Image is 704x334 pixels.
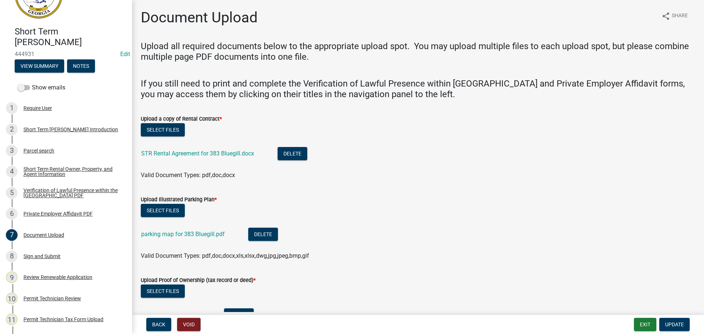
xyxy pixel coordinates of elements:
[6,208,18,220] div: 6
[665,322,684,327] span: Update
[141,78,695,100] h4: If you still need to print and complete the Verification of Lawful Presence within [GEOGRAPHIC_DA...
[141,231,225,238] a: parking map for 383 Bluegill.pdf
[141,278,256,283] label: Upload Proof of Ownership (tax record or deed)
[15,26,126,48] h4: Short Term [PERSON_NAME]
[656,9,694,23] button: shareShare
[6,250,18,262] div: 8
[15,63,64,69] wm-modal-confirm: Summary
[120,51,130,58] wm-modal-confirm: Edit Application Number
[141,252,309,259] span: Valid Document Types: pdf,doc,docx,xls,xlsx,dwg,jpg,jpeg,bmp,gif
[248,231,278,238] wm-modal-confirm: Delete Document
[141,172,235,179] span: Valid Document Types: pdf,doc,docx
[141,197,217,202] label: Upload Illustrated Parking Plan
[248,228,278,241] button: Delete
[23,148,54,153] div: Parcel search
[141,285,185,298] button: Select files
[6,293,18,304] div: 10
[23,317,103,322] div: Permit Technician Tax Form Upload
[23,296,81,301] div: Permit Technician Review
[224,308,254,322] button: Delete
[120,51,130,58] a: Edit
[146,318,171,331] button: Back
[141,9,258,26] h1: Document Upload
[6,271,18,283] div: 9
[634,318,656,331] button: Exit
[141,204,185,217] button: Select files
[672,12,688,21] span: Share
[18,83,65,92] label: Show emails
[23,166,120,177] div: Short Term Rental Owner, Property, and Agent Information
[23,211,93,216] div: Private Employer Affidavit PDF
[661,12,670,21] i: share
[23,254,60,259] div: Sign and Submit
[141,123,185,136] button: Select files
[6,145,18,157] div: 3
[6,313,18,325] div: 11
[141,311,201,318] a: Closing_Disclosure.pdf
[23,127,118,132] div: Short Term [PERSON_NAME] Introduction
[141,150,254,157] a: STR Rental Agreement for 383 Bluegill.docx
[6,187,18,199] div: 5
[23,232,64,238] div: Document Upload
[177,318,201,331] button: Void
[152,322,165,327] span: Back
[23,275,92,280] div: Review Renewable Application
[141,41,695,62] h4: Upload all required documents below to the appropriate upload spot. You may upload multiple files...
[67,59,95,73] button: Notes
[6,166,18,177] div: 4
[15,59,64,73] button: View Summary
[659,318,690,331] button: Update
[23,106,52,111] div: Require User
[67,63,95,69] wm-modal-confirm: Notes
[6,102,18,114] div: 1
[15,51,117,58] span: 444931
[224,312,254,319] wm-modal-confirm: Delete Document
[278,147,307,160] button: Delete
[278,151,307,158] wm-modal-confirm: Delete Document
[6,229,18,241] div: 7
[6,124,18,135] div: 2
[23,188,120,198] div: Verification of Lawful Presence within the [GEOGRAPHIC_DATA] PDF
[141,117,222,122] label: Upload a copy of Rental Contract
